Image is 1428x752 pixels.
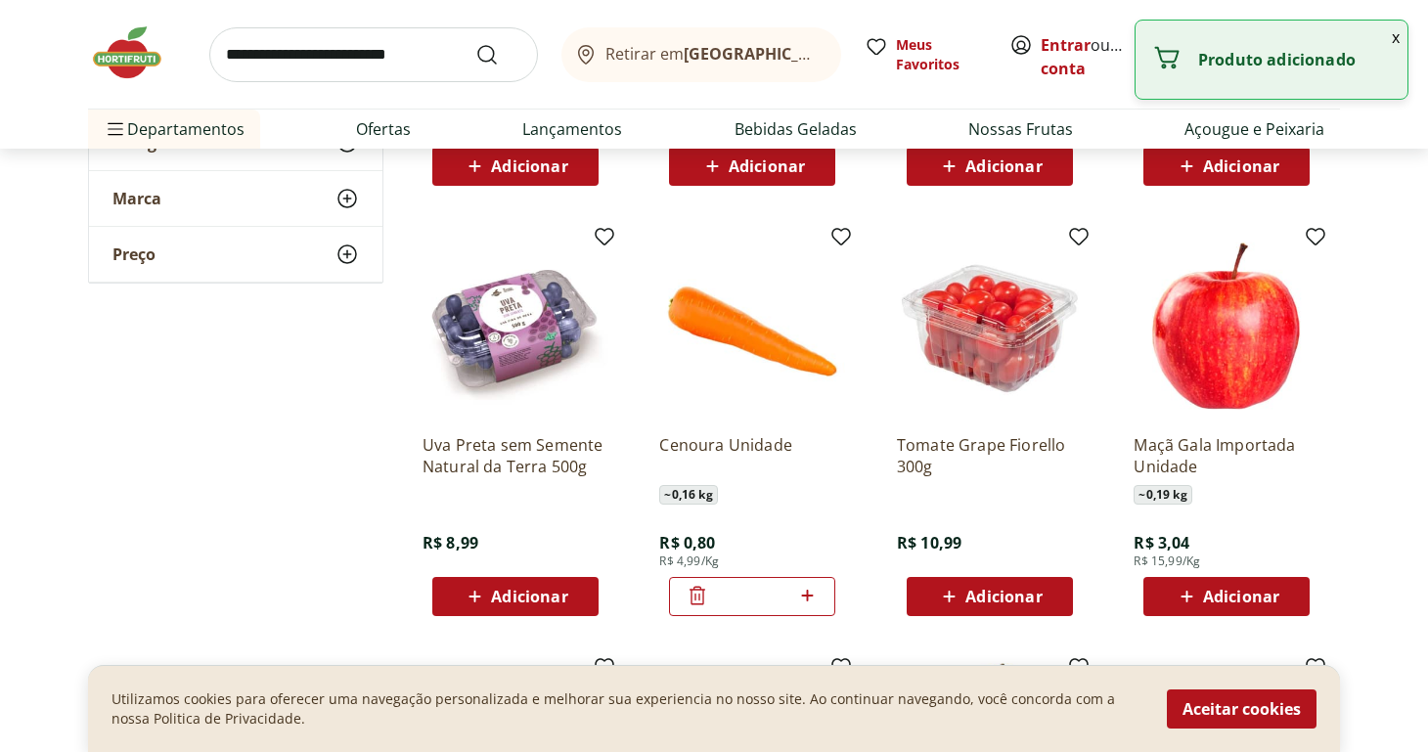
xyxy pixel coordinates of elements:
[112,689,1143,729] p: Utilizamos cookies para oferecer uma navegação personalizada e melhorar sua experiencia no nosso ...
[1041,34,1091,56] a: Entrar
[89,171,382,226] button: Marca
[1167,689,1316,729] button: Aceitar cookies
[1143,147,1310,186] button: Adicionar
[1203,158,1279,174] span: Adicionar
[659,233,845,419] img: Cenoura Unidade
[968,117,1073,141] a: Nossas Frutas
[561,27,841,82] button: Retirar em[GEOGRAPHIC_DATA]/[GEOGRAPHIC_DATA]
[491,158,567,174] span: Adicionar
[1198,50,1392,69] p: Produto adicionado
[907,577,1073,616] button: Adicionar
[1134,485,1191,505] span: ~ 0,19 kg
[735,117,857,141] a: Bebidas Geladas
[89,227,382,282] button: Preço
[669,147,835,186] button: Adicionar
[491,589,567,604] span: Adicionar
[522,117,622,141] a: Lançamentos
[423,233,608,419] img: Uva Preta sem Semente Natural da Terra 500g
[659,485,717,505] span: ~ 0,16 kg
[896,35,986,74] span: Meus Favoritos
[1203,589,1279,604] span: Adicionar
[1143,577,1310,616] button: Adicionar
[112,244,156,264] span: Preço
[1134,434,1319,477] a: Maçã Gala Importada Unidade
[729,158,805,174] span: Adicionar
[112,189,161,208] span: Marca
[659,553,719,569] span: R$ 4,99/Kg
[965,589,1042,604] span: Adicionar
[356,117,411,141] a: Ofertas
[1134,553,1200,569] span: R$ 15,99/Kg
[88,23,186,82] img: Hortifruti
[965,158,1042,174] span: Adicionar
[865,35,986,74] a: Meus Favoritos
[897,532,961,553] span: R$ 10,99
[475,43,522,66] button: Submit Search
[659,434,845,477] a: Cenoura Unidade
[1134,532,1189,553] span: R$ 3,04
[432,147,599,186] button: Adicionar
[897,233,1083,419] img: Tomate Grape Fiorello 300g
[104,106,245,153] span: Departamentos
[209,27,538,82] input: search
[104,106,127,153] button: Menu
[423,434,608,477] a: Uva Preta sem Semente Natural da Terra 500g
[1134,233,1319,419] img: Maçã Gala Importada Unidade
[907,147,1073,186] button: Adicionar
[1184,117,1324,141] a: Açougue e Peixaria
[684,43,1013,65] b: [GEOGRAPHIC_DATA]/[GEOGRAPHIC_DATA]
[897,434,1083,477] a: Tomate Grape Fiorello 300g
[1041,34,1148,79] a: Criar conta
[605,45,822,63] span: Retirar em
[1384,21,1407,54] button: Fechar notificação
[659,532,715,553] span: R$ 0,80
[423,532,478,553] span: R$ 8,99
[1041,33,1128,80] span: ou
[432,577,599,616] button: Adicionar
